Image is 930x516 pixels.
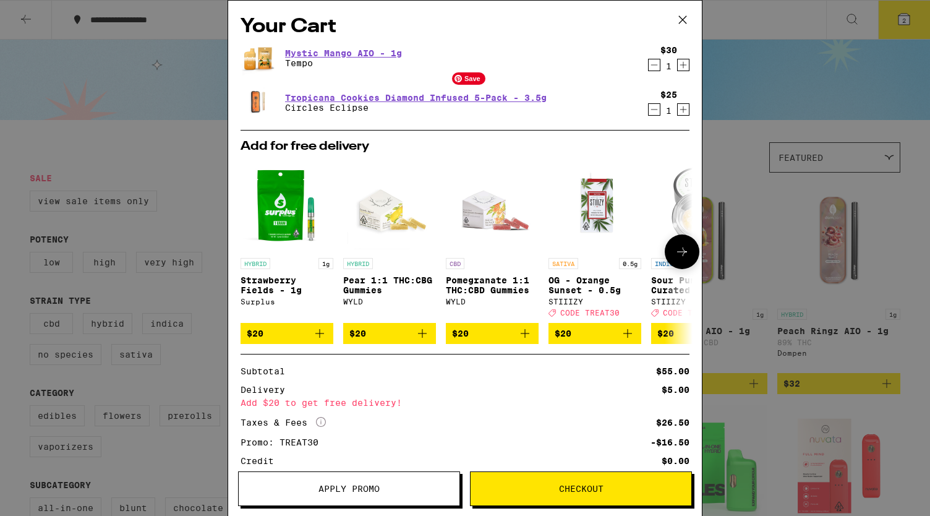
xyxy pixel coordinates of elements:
[241,298,333,306] div: Surplus
[343,298,436,306] div: WYLD
[446,159,539,252] img: WYLD - Pomegranate 1:1 THC:CBD Gummies
[648,103,660,116] button: Decrement
[241,85,275,120] img: Circles Eclipse - Tropicana Cookies Diamond Infused 5-Pack - 3.5g
[241,323,333,344] button: Add to bag
[657,329,674,338] span: $20
[656,418,689,427] div: $26.50
[619,258,641,269] p: 0.5g
[446,298,539,306] div: WYLD
[349,329,366,338] span: $20
[446,323,539,344] button: Add to bag
[343,159,436,323] a: Open page for Pear 1:1 THC:CBG Gummies from WYLD
[446,275,539,295] p: Pomegranate 1:1 THC:CBD Gummies
[656,367,689,376] div: $55.00
[548,323,641,344] button: Add to bag
[343,258,373,269] p: HYBRID
[651,258,681,269] p: INDICA
[247,329,263,338] span: $20
[446,258,464,269] p: CBD
[241,13,689,41] h2: Your Cart
[452,72,485,85] span: Save
[651,159,744,252] img: STIIIZY - Sour Punch Curated Live Resin Sauce - 1g
[241,367,294,376] div: Subtotal
[241,41,275,75] img: Tempo - Mystic Mango AIO - 1g
[660,106,677,116] div: 1
[662,385,689,394] div: $5.00
[241,385,294,394] div: Delivery
[651,323,744,344] button: Add to bag
[660,90,677,100] div: $25
[851,479,918,510] iframe: Opens a widget where you can find more information
[651,159,744,323] a: Open page for Sour Punch Curated Live Resin Sauce - 1g from STIIIZY
[677,59,689,71] button: Increment
[548,159,641,252] img: STIIIZY - OG - Orange Sunset - 0.5g
[285,103,547,113] p: Circles Eclipse
[285,93,547,103] a: Tropicana Cookies Diamond Infused 5-Pack - 3.5g
[555,329,571,338] span: $20
[660,61,677,71] div: 1
[559,484,604,493] span: Checkout
[241,417,326,428] div: Taxes & Fees
[285,48,402,58] a: Mystic Mango AIO - 1g
[238,471,460,506] button: Apply Promo
[651,275,744,295] p: Sour Punch Curated Live Resin Sauce - 1g
[285,58,402,68] p: Tempo
[548,275,641,295] p: OG - Orange Sunset - 0.5g
[241,398,689,407] div: Add $20 to get free delivery!
[318,258,333,269] p: 1g
[446,159,539,323] a: Open page for Pomegranate 1:1 THC:CBD Gummies from WYLD
[470,471,692,506] button: Checkout
[560,309,620,317] span: CODE TREAT30
[241,140,689,153] h2: Add for free delivery
[343,275,436,295] p: Pear 1:1 THC:CBG Gummies
[648,59,660,71] button: Decrement
[241,159,333,323] a: Open page for Strawberry Fields - 1g from Surplus
[651,298,744,306] div: STIIIZY
[343,323,436,344] button: Add to bag
[663,309,722,317] span: CODE TREAT30
[548,159,641,323] a: Open page for OG - Orange Sunset - 0.5g from STIIIZY
[241,438,327,447] div: Promo: TREAT30
[241,275,333,295] p: Strawberry Fields - 1g
[318,484,380,493] span: Apply Promo
[241,159,333,252] img: Surplus - Strawberry Fields - 1g
[548,258,578,269] p: SATIVA
[452,329,469,338] span: $20
[677,103,689,116] button: Increment
[241,457,283,465] div: Credit
[343,159,436,252] img: WYLD - Pear 1:1 THC:CBG Gummies
[651,438,689,447] div: -$16.50
[662,457,689,465] div: $0.00
[660,45,677,55] div: $30
[548,298,641,306] div: STIIIZY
